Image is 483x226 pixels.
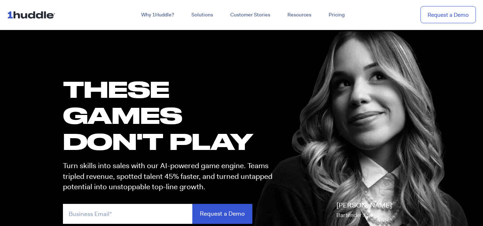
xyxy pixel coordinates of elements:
[420,6,476,24] a: Request a Demo
[320,9,353,21] a: Pricing
[63,161,279,192] p: Turn skills into sales with our AI-powered game engine. Teams tripled revenue, spotted talent 45%...
[63,76,279,155] h1: these GAMES DON'T PLAY
[7,8,58,21] img: ...
[133,9,183,21] a: Why 1Huddle?
[336,211,383,219] span: Bartender / Server
[192,204,252,224] input: Request a Demo
[183,9,222,21] a: Solutions
[279,9,320,21] a: Resources
[336,200,392,220] p: [PERSON_NAME]
[222,9,279,21] a: Customer Stories
[63,204,192,224] input: Business Email*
